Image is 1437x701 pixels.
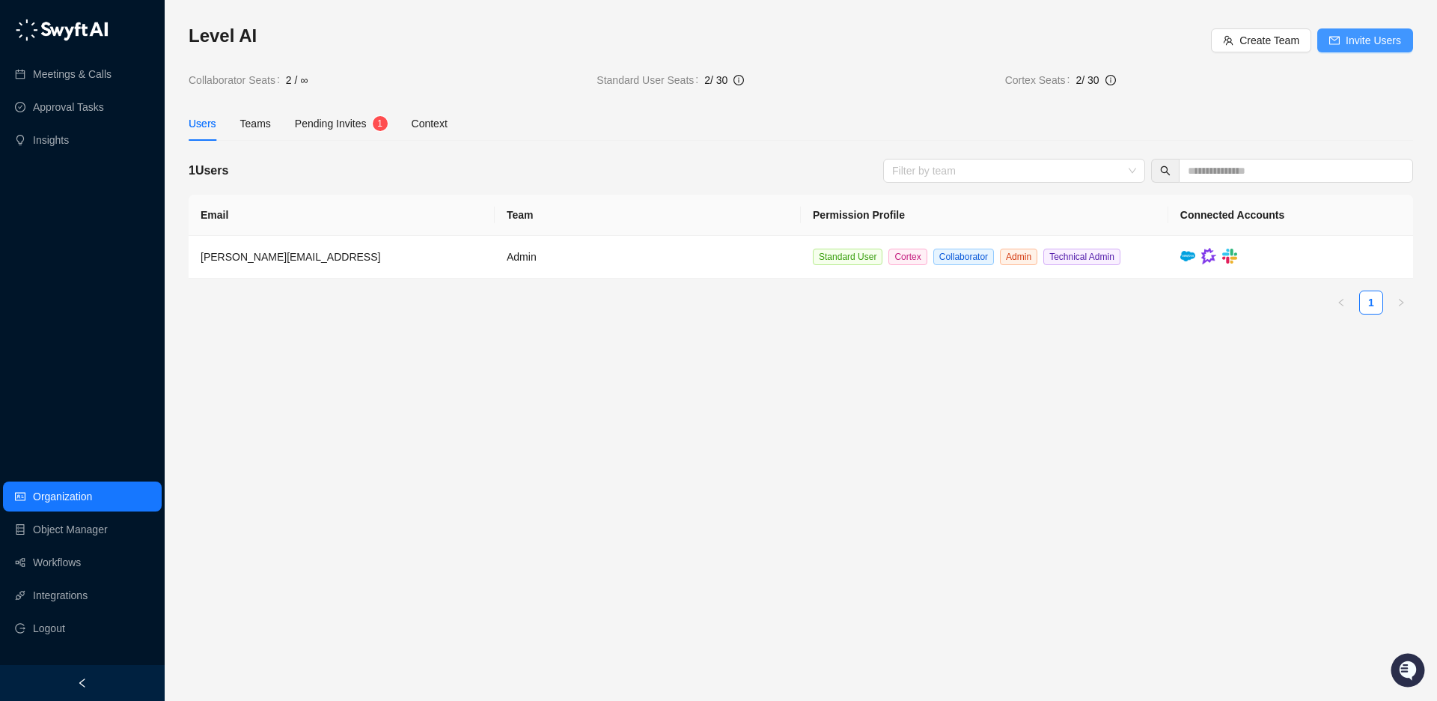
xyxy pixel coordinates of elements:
[15,211,27,223] div: 📚
[1000,249,1037,265] span: Admin
[1076,74,1099,86] span: 2 / 30
[33,515,108,544] a: Object Manager
[77,678,88,688] span: left
[801,195,1168,236] th: Permission Profile
[9,204,61,231] a: 📚Docs
[33,59,112,89] a: Meetings & Calls
[933,249,994,265] span: Collaborator
[1160,166,1171,176] span: search
[51,136,245,151] div: Start new chat
[33,125,69,155] a: Insights
[15,15,45,45] img: Swyft AI
[82,210,115,225] span: Status
[33,92,104,122] a: Approval Tasks
[1005,72,1076,88] span: Cortex Seats
[495,236,801,279] td: Admin
[1211,28,1311,52] button: Create Team
[888,249,927,265] span: Cortex
[15,623,25,634] span: logout
[106,246,181,258] a: Powered byPylon
[1389,291,1413,315] button: right
[1317,28,1413,52] button: Invite Users
[15,136,42,163] img: 5124521997842_fc6d7dfcefe973c2e489_88.png
[189,24,1211,48] h3: Level AI
[1359,291,1383,315] li: 1
[1239,32,1299,49] span: Create Team
[1180,251,1195,261] img: salesforce-ChMvK6Xa.png
[254,140,272,158] button: Start new chat
[30,210,55,225] span: Docs
[377,118,382,129] span: 1
[189,72,286,88] span: Collaborator Seats
[33,613,65,643] span: Logout
[189,162,228,180] h5: 1 Users
[813,249,882,265] span: Standard User
[1389,652,1430,692] iframe: Open customer support
[33,580,88,610] a: Integrations
[1222,249,1237,264] img: slack-Cn3INd-T.png
[149,246,181,258] span: Pylon
[597,72,704,88] span: Standard User Seats
[733,75,744,85] span: info-circle
[240,115,271,132] div: Teams
[15,84,272,108] h2: How can we help?
[33,547,81,577] a: Workflows
[1346,32,1401,49] span: Invite Users
[51,151,189,163] div: We're available if you need us!
[295,118,367,130] span: Pending Invites
[15,60,272,84] p: Welcome 👋
[1337,298,1346,307] span: left
[201,251,380,263] span: [PERSON_NAME][EMAIL_ADDRESS]
[704,74,727,86] span: 2 / 30
[1329,291,1353,315] li: Previous Page
[33,482,92,512] a: Organization
[373,116,388,131] sup: 1
[495,195,801,236] th: Team
[1329,291,1353,315] button: left
[1360,291,1382,314] a: 1
[412,115,448,132] div: Context
[61,204,121,231] a: 📶Status
[1223,35,1233,46] span: team
[15,19,109,41] img: logo-05li4sbe.png
[286,72,308,88] span: 2 / ∞
[189,115,216,132] div: Users
[189,195,495,236] th: Email
[67,211,79,223] div: 📶
[1389,291,1413,315] li: Next Page
[1397,298,1406,307] span: right
[1043,249,1120,265] span: Technical Admin
[1105,75,1116,85] span: info-circle
[1201,248,1216,264] img: gong-Dwh8HbPa.png
[1329,35,1340,46] span: mail
[1168,195,1413,236] th: Connected Accounts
